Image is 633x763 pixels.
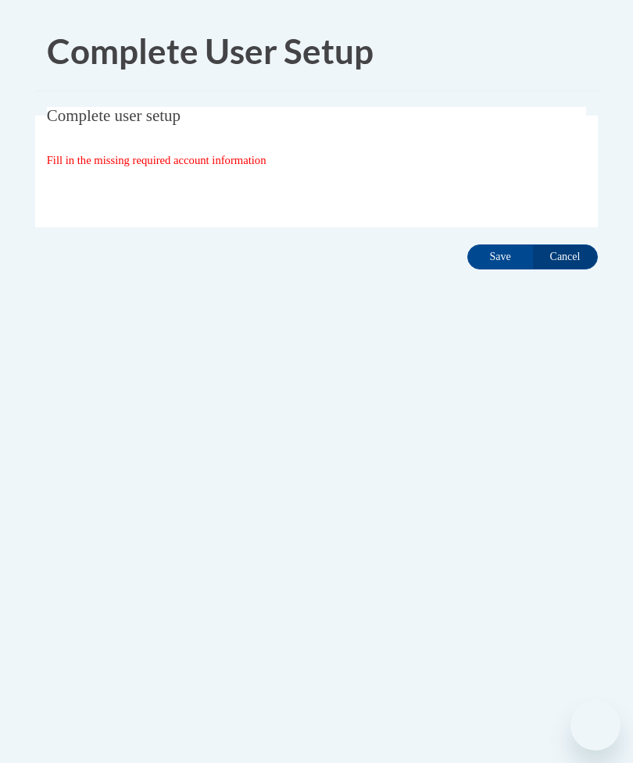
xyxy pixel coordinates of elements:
[570,701,620,751] iframe: Button to launch messaging window
[47,154,266,166] span: Fill in the missing required account information
[47,30,374,71] span: Complete User Setup
[467,244,533,269] input: Save
[532,244,598,269] input: Cancel
[47,106,181,125] span: Complete user setup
